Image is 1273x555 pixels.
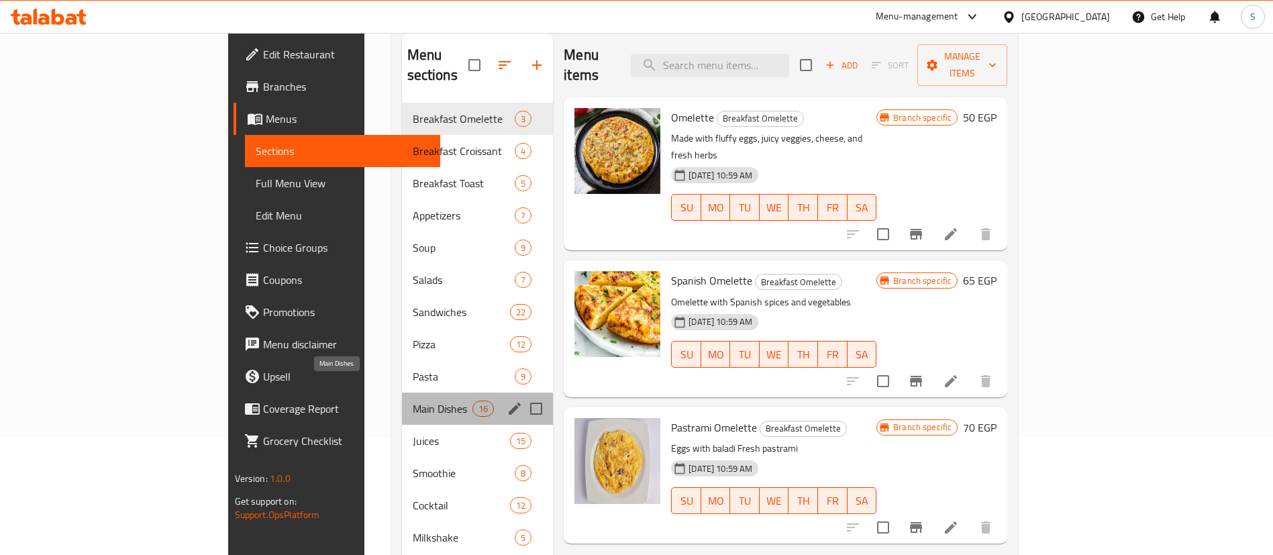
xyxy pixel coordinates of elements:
[683,462,758,475] span: [DATE] 10:59 AM
[755,274,842,290] div: Breakfast Omelette
[756,274,842,290] span: Breakfast Omelette
[735,491,754,511] span: TU
[888,421,957,434] span: Branch specific
[511,499,531,512] span: 12
[515,467,531,480] span: 8
[717,111,804,127] div: Breakfast Omelette
[631,54,789,77] input: search
[263,336,430,352] span: Menu disclaimer
[794,345,813,364] span: TH
[863,55,917,76] span: Select section first
[730,341,760,368] button: TU
[515,242,531,254] span: 9
[402,425,554,457] div: Juices15
[234,360,441,393] a: Upsell
[256,143,430,159] span: Sections
[515,207,531,223] div: items
[510,497,531,513] div: items
[263,368,430,385] span: Upsell
[970,218,1002,250] button: delete
[671,194,701,221] button: SU
[460,51,489,79] span: Select all sections
[521,49,553,81] button: Add section
[245,199,441,232] a: Edit Menu
[1250,9,1256,24] span: S
[413,433,510,449] span: Juices
[413,207,515,223] div: Appetizers
[671,130,876,164] p: Made with fluffy eggs, juicy veggies, cheese, and fresh herbs
[515,370,531,383] span: 9
[760,487,789,514] button: WE
[818,487,848,514] button: FR
[413,336,510,352] span: Pizza
[263,433,430,449] span: Grocery Checklist
[511,306,531,319] span: 22
[515,175,531,191] div: items
[402,199,554,232] div: Appetizers7
[515,368,531,385] div: items
[671,417,757,438] span: Pastrami Omelette
[413,304,510,320] div: Sandwiches
[876,9,958,25] div: Menu-management
[818,194,848,221] button: FR
[970,511,1002,544] button: delete
[701,341,731,368] button: MO
[473,403,493,415] span: 16
[888,274,957,287] span: Branch specific
[963,108,997,127] h6: 50 EGP
[263,240,430,256] span: Choice Groups
[818,341,848,368] button: FR
[234,296,441,328] a: Promotions
[413,497,510,513] div: Cocktail
[671,487,701,514] button: SU
[765,491,784,511] span: WE
[794,198,813,217] span: TH
[234,393,441,425] a: Coverage Report
[515,177,531,190] span: 5
[671,270,752,291] span: Spanish Omelette
[671,107,714,128] span: Omelette
[402,264,554,296] div: Salads7
[671,440,876,457] p: Eggs with baladi Fresh pastrami
[245,135,441,167] a: Sections
[701,487,731,514] button: MO
[707,198,725,217] span: MO
[402,296,554,328] div: Sandwiches22
[245,167,441,199] a: Full Menu View
[765,198,784,217] span: WE
[515,465,531,481] div: items
[888,111,957,124] span: Branch specific
[234,425,441,457] a: Grocery Checklist
[413,529,515,546] span: Milkshake
[413,465,515,481] span: Smoothie
[510,336,531,352] div: items
[928,48,997,82] span: Manage items
[848,487,877,514] button: SA
[853,198,872,217] span: SA
[402,328,554,360] div: Pizza12
[234,103,441,135] a: Menus
[402,360,554,393] div: Pasta9
[869,367,897,395] span: Select to update
[413,143,515,159] div: Breakfast Croissant
[943,226,959,242] a: Edit menu item
[263,46,430,62] span: Edit Restaurant
[413,240,515,256] span: Soup
[1021,9,1110,24] div: [GEOGRAPHIC_DATA]
[760,341,789,368] button: WE
[760,421,847,437] div: Breakfast Omelette
[234,328,441,360] a: Menu disclaimer
[515,272,531,288] div: items
[270,470,291,487] span: 1.0.0
[235,493,297,510] span: Get support on:
[574,271,660,357] img: Spanish Omelette
[735,198,754,217] span: TU
[869,513,897,542] span: Select to update
[472,401,494,417] div: items
[235,506,320,523] a: Support.OpsPlatform
[788,487,818,514] button: TH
